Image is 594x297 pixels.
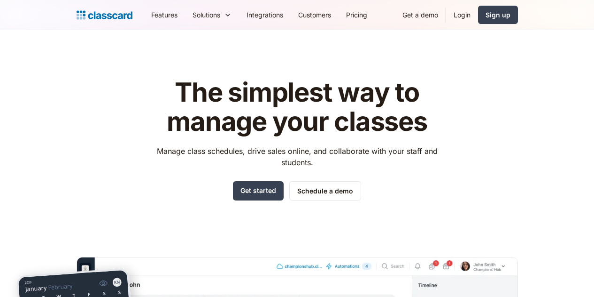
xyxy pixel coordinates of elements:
a: Get started [233,181,284,201]
p: Manage class schedules, drive sales online, and collaborate with your staff and students. [148,145,446,168]
a: Pricing [339,4,375,25]
a: Features [144,4,185,25]
a: Sign up [478,6,518,24]
a: Customers [291,4,339,25]
a: Login [446,4,478,25]
a: Schedule a demo [289,181,361,201]
div: Solutions [185,4,239,25]
a: home [77,8,132,22]
a: Integrations [239,4,291,25]
a: Get a demo [395,4,446,25]
div: Solutions [193,10,220,20]
h1: The simplest way to manage your classes [148,78,446,136]
div: Sign up [486,10,510,20]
